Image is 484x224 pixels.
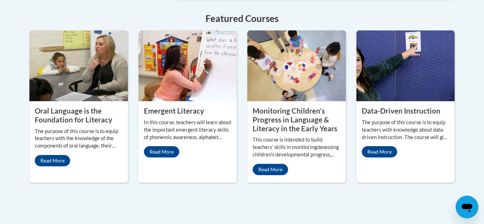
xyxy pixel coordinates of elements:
property: Data-Driven Instruction [362,107,440,115]
p: This course is intended to build teachers’ skills in monitoring/assessing children’s developmenta... [253,136,341,159]
p: In this course, teachers will learn about the important emergent literacy skills of phonemic awar... [144,119,232,141]
a: Read More [362,146,397,157]
iframe: Button to launch messaging window [456,196,478,218]
p: The purpose of this course is to equip teachers with the knowledge of the components of oral lang... [35,128,123,150]
a: Read More [35,155,70,166]
property: Emergent Literacy [144,107,204,115]
h4: Featured Courses [29,12,455,25]
img: Data-Driven Instruction [356,30,455,101]
a: Read More [253,164,288,175]
img: Emergent Literacy [139,30,237,101]
a: Read More [144,146,179,157]
property: Monitoring Children’s Progress in Language & Literacy in the Early Years [253,107,337,132]
img: Monitoring Children’s Progress in Language & Literacy in the Early Years [247,30,346,101]
p: The purpose of this course is to equip teachers with knowledge about data-driven instruction. The... [362,119,450,141]
property: Oral Language is the Foundation for Literacy [35,107,112,124]
img: Oral Language is the Foundation for Literacy [29,30,128,101]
